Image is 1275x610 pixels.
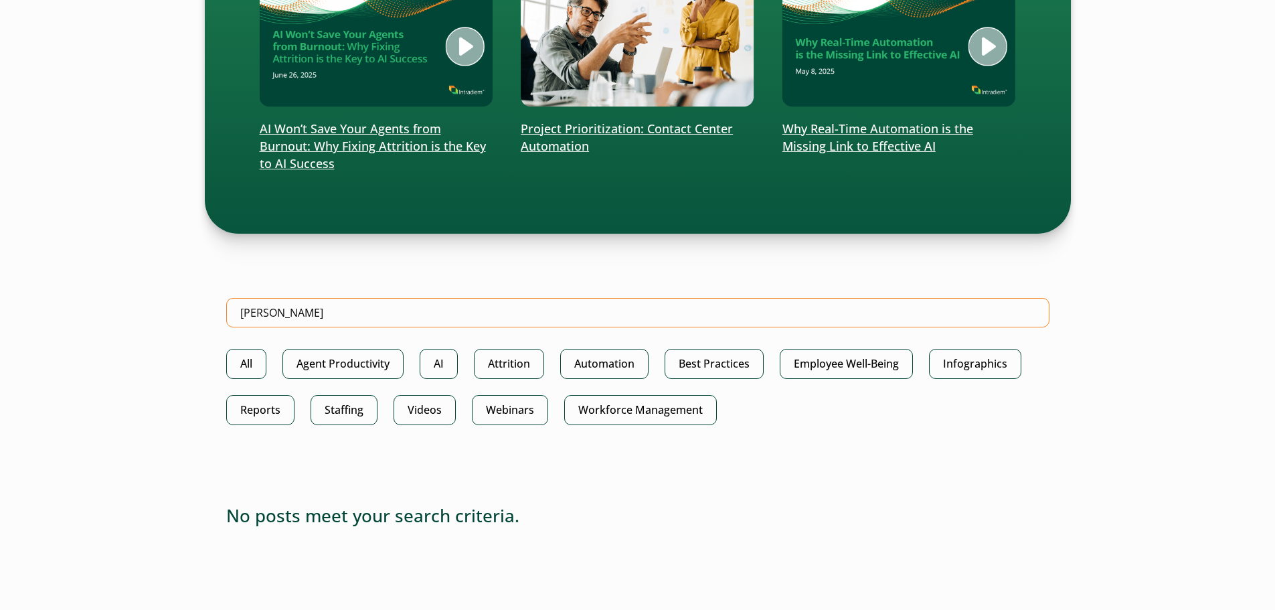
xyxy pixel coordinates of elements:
[560,349,649,379] a: Automation
[311,395,377,425] a: Staffing
[929,349,1021,379] a: Infographics
[226,395,294,425] a: Reports
[780,349,913,379] a: Employee Well-Being
[521,121,754,155] p: Project Prioritization: Contact Center Automation
[472,395,548,425] a: Webinars
[665,349,764,379] a: Best Practices
[420,349,458,379] a: AI
[226,349,266,379] a: All
[226,298,1049,327] input: Search
[226,298,1049,349] form: Search Intradiem
[394,395,456,425] a: Videos
[474,349,544,379] a: Attrition
[226,506,1049,526] h3: No posts meet your search criteria.
[260,121,493,173] p: AI Won’t Save Your Agents from Burnout: Why Fixing Attrition is the Key to AI Success
[782,121,1016,155] p: Why Real-Time Automation is the Missing Link to Effective AI
[282,349,404,379] a: Agent Productivity
[564,395,717,425] a: Workforce Management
